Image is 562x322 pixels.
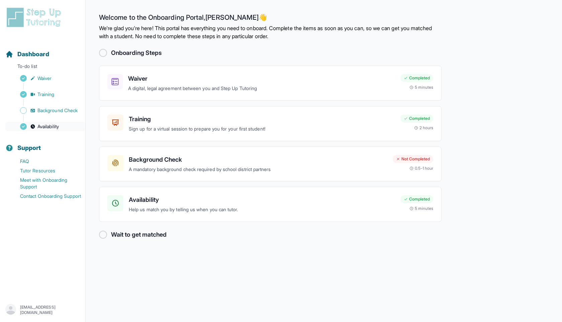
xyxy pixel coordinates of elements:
[5,90,85,99] a: Training
[5,122,85,131] a: Availability
[129,114,395,124] h3: Training
[128,74,395,83] h3: Waiver
[99,187,442,222] a: AvailabilityHelp us match you by telling us when you can tutor.Completed5 minutes
[17,50,49,59] span: Dashboard
[5,191,85,201] a: Contact Onboarding Support
[5,106,85,115] a: Background Check
[111,230,167,239] h2: Wait to get matched
[5,7,65,28] img: logo
[409,85,433,90] div: 5 minutes
[129,155,387,164] h3: Background Check
[129,125,395,133] p: Sign up for a virtual session to prepare you for your first student!
[5,50,49,59] a: Dashboard
[5,157,85,166] a: FAQ
[5,304,80,316] button: [EMAIL_ADDRESS][DOMAIN_NAME]
[37,91,55,98] span: Training
[5,166,85,175] a: Tutor Resources
[111,48,162,58] h2: Onboarding Steps
[99,24,442,40] p: We're glad you're here! This portal has everything you need to onboard. Complete the items as soo...
[99,147,442,182] a: Background CheckA mandatory background check required by school district partnersNot Completed0.5...
[37,75,52,82] span: Waiver
[99,106,442,141] a: TrainingSign up for a virtual session to prepare you for your first student!Completed2 hours
[128,85,395,92] p: A digital, legal agreement between you and Step Up Tutoring
[5,74,85,83] a: Waiver
[99,66,442,101] a: WaiverA digital, legal agreement between you and Step Up TutoringCompleted5 minutes
[129,206,395,214] p: Help us match you by telling us when you can tutor.
[414,125,434,131] div: 2 hours
[3,63,83,72] p: To-do list
[409,206,433,211] div: 5 minutes
[17,143,41,153] span: Support
[37,123,59,130] span: Availability
[20,305,80,315] p: [EMAIL_ADDRESS][DOMAIN_NAME]
[99,13,442,24] h2: Welcome to the Onboarding Portal, [PERSON_NAME] 👋
[129,166,387,173] p: A mandatory background check required by school district partners
[3,39,83,62] button: Dashboard
[400,195,433,203] div: Completed
[37,107,78,114] span: Background Check
[400,74,433,82] div: Completed
[400,114,433,123] div: Completed
[5,175,85,191] a: Meet with Onboarding Support
[3,133,83,155] button: Support
[129,195,395,205] h3: Availability
[393,155,433,163] div: Not Completed
[409,166,433,171] div: 0.5-1 hour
